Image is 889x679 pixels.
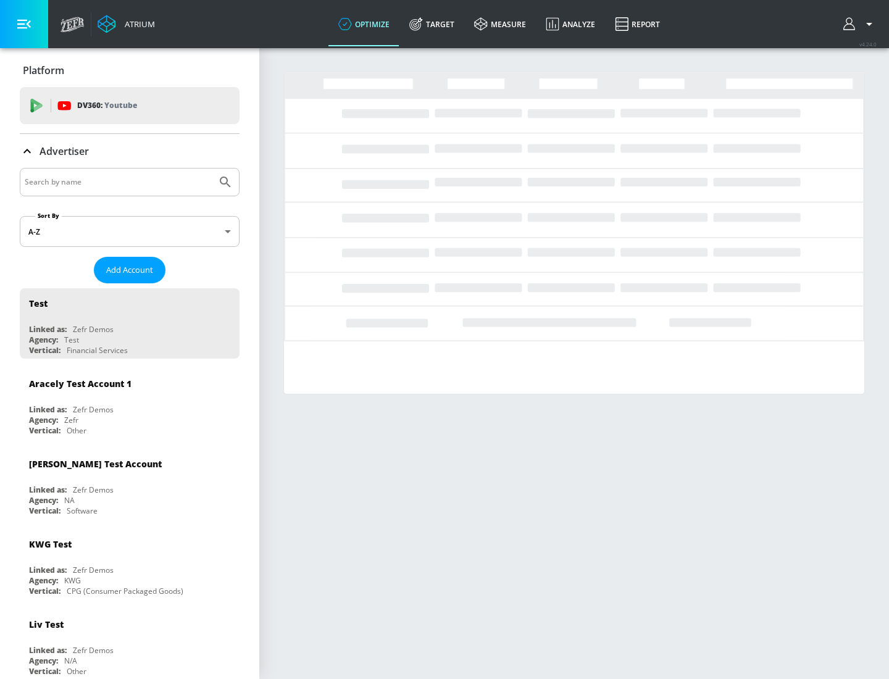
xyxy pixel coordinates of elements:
[25,174,212,190] input: Search by name
[64,495,75,506] div: NA
[29,415,58,425] div: Agency:
[29,506,61,516] div: Vertical:
[20,449,240,519] div: [PERSON_NAME] Test AccountLinked as:Zefr DemosAgency:NAVertical:Software
[73,485,114,495] div: Zefr Demos
[29,495,58,506] div: Agency:
[29,485,67,495] div: Linked as:
[106,263,153,277] span: Add Account
[77,99,137,112] p: DV360:
[29,378,131,389] div: Aracely Test Account 1
[104,99,137,112] p: Youtube
[120,19,155,30] div: Atrium
[29,565,67,575] div: Linked as:
[29,335,58,345] div: Agency:
[20,216,240,247] div: A-Z
[29,404,67,415] div: Linked as:
[20,288,240,359] div: TestLinked as:Zefr DemosAgency:TestVertical:Financial Services
[20,369,240,439] div: Aracely Test Account 1Linked as:Zefr DemosAgency:ZefrVertical:Other
[40,144,89,158] p: Advertiser
[35,212,62,220] label: Sort By
[20,53,240,88] div: Platform
[29,666,61,677] div: Vertical:
[67,506,98,516] div: Software
[399,2,464,46] a: Target
[29,619,64,630] div: Liv Test
[29,298,48,309] div: Test
[328,2,399,46] a: optimize
[859,41,877,48] span: v 4.24.0
[20,134,240,169] div: Advertiser
[67,345,128,356] div: Financial Services
[605,2,670,46] a: Report
[29,645,67,656] div: Linked as:
[20,529,240,599] div: KWG TestLinked as:Zefr DemosAgency:KWGVertical:CPG (Consumer Packaged Goods)
[29,656,58,666] div: Agency:
[67,586,183,596] div: CPG (Consumer Packaged Goods)
[73,645,114,656] div: Zefr Demos
[64,575,81,586] div: KWG
[29,458,162,470] div: [PERSON_NAME] Test Account
[536,2,605,46] a: Analyze
[29,586,61,596] div: Vertical:
[23,64,64,77] p: Platform
[29,324,67,335] div: Linked as:
[73,404,114,415] div: Zefr Demos
[94,257,165,283] button: Add Account
[64,415,78,425] div: Zefr
[67,666,86,677] div: Other
[29,538,72,550] div: KWG Test
[20,87,240,124] div: DV360: Youtube
[29,575,58,586] div: Agency:
[64,335,79,345] div: Test
[464,2,536,46] a: measure
[67,425,86,436] div: Other
[73,565,114,575] div: Zefr Demos
[29,425,61,436] div: Vertical:
[98,15,155,33] a: Atrium
[64,656,77,666] div: N/A
[73,324,114,335] div: Zefr Demos
[29,345,61,356] div: Vertical:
